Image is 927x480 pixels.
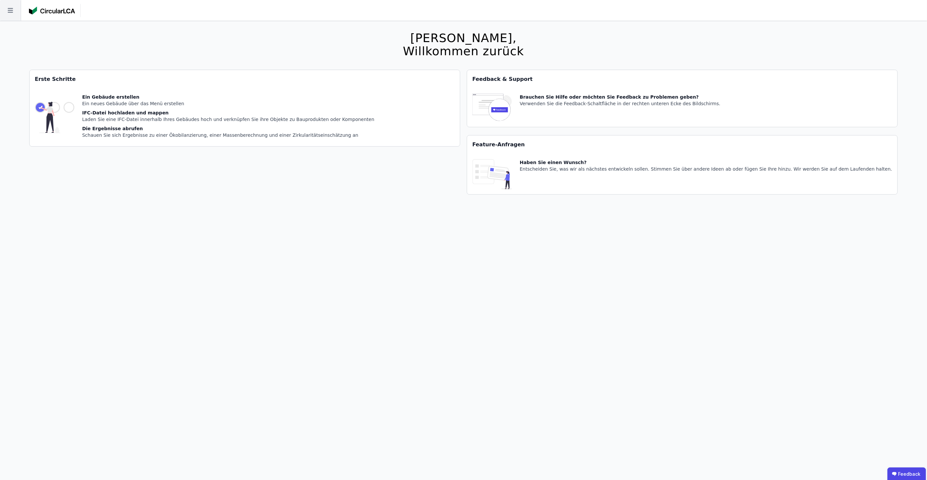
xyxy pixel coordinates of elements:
img: feature_request_tile-UiXE1qGU.svg [472,159,512,189]
div: IFC-Datei hochladen und mappen [82,109,374,116]
div: Willkommen zurück [403,45,524,58]
div: Schauen Sie sich Ergebnisse zu einer Ökobilanzierung, einer Massenberechnung und einer Zirkularit... [82,132,374,138]
div: Feedback & Support [467,70,897,88]
div: Ein Gebäude erstellen [82,94,374,100]
div: Die Ergebnisse abrufen [82,125,374,132]
div: [PERSON_NAME], [403,32,524,45]
div: Ein neues Gebäude über das Menü erstellen [82,100,374,107]
img: Concular [29,7,75,14]
div: Feature-Anfragen [467,135,897,154]
div: Verwenden Sie die Feedback-Schaltfläche in der rechten unteren Ecke des Bildschirms. [520,100,720,107]
img: getting_started_tile-DrF_GRSv.svg [35,94,74,141]
img: feedback-icon-HCTs5lye.svg [472,94,512,122]
div: Brauchen Sie Hilfe oder möchten Sie Feedback zu Problemen geben? [520,94,720,100]
div: Haben Sie einen Wunsch? [520,159,892,166]
div: Entscheiden Sie, was wir als nächstes entwickeln sollen. Stimmen Sie über andere Ideen ab oder fü... [520,166,892,172]
div: Laden Sie eine IFC-Datei innerhalb Ihres Gebäudes hoch und verknüpfen Sie ihre Objekte zu Bauprod... [82,116,374,123]
div: Erste Schritte [30,70,460,88]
